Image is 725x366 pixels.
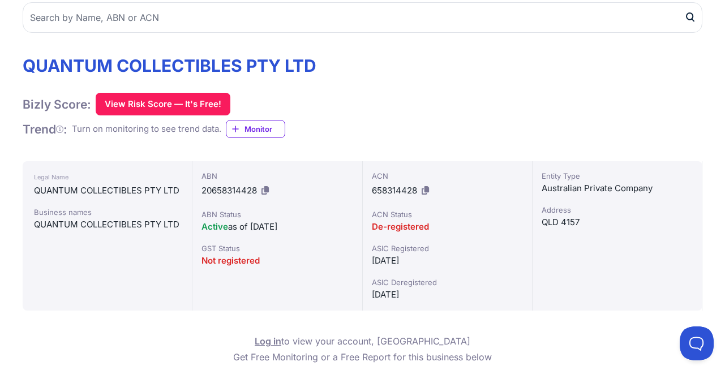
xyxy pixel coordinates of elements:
div: QUANTUM COLLECTIBLES PTY LTD [34,218,181,231]
h1: Trend : [23,122,67,137]
div: Turn on monitoring to see trend data. [72,123,221,136]
div: [DATE] [372,288,523,302]
span: De-registered [372,221,429,232]
div: Business names [34,206,181,218]
span: 658314428 [372,185,417,196]
div: [DATE] [372,254,523,268]
span: Active [201,221,228,232]
span: 20658314428 [201,185,257,196]
div: ABN [201,170,353,182]
h1: Bizly Score: [23,97,91,112]
div: ACN [372,170,523,182]
div: Address [542,204,693,216]
p: to view your account, [GEOGRAPHIC_DATA] Get Free Monitoring or a Free Report for this business below [233,333,492,365]
div: ASIC Registered [372,243,523,254]
div: ACN Status [372,209,523,220]
div: ASIC Deregistered [372,277,523,288]
div: Australian Private Company [542,182,693,195]
input: Search by Name, ABN or ACN [23,2,702,33]
iframe: Toggle Customer Support [680,326,714,360]
div: QUANTUM COLLECTIBLES PTY LTD [34,184,181,197]
div: ABN Status [201,209,353,220]
div: Entity Type [542,170,693,182]
span: Monitor [244,123,285,135]
div: as of [DATE] [201,220,353,234]
div: GST Status [201,243,353,254]
a: Monitor [226,120,285,138]
a: Log in [255,335,281,347]
button: View Risk Score — It's Free! [96,93,230,115]
div: QLD 4157 [542,216,693,229]
h1: QUANTUM COLLECTIBLES PTY LTD [23,55,316,76]
div: Legal Name [34,170,181,184]
span: Not registered [201,255,260,266]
